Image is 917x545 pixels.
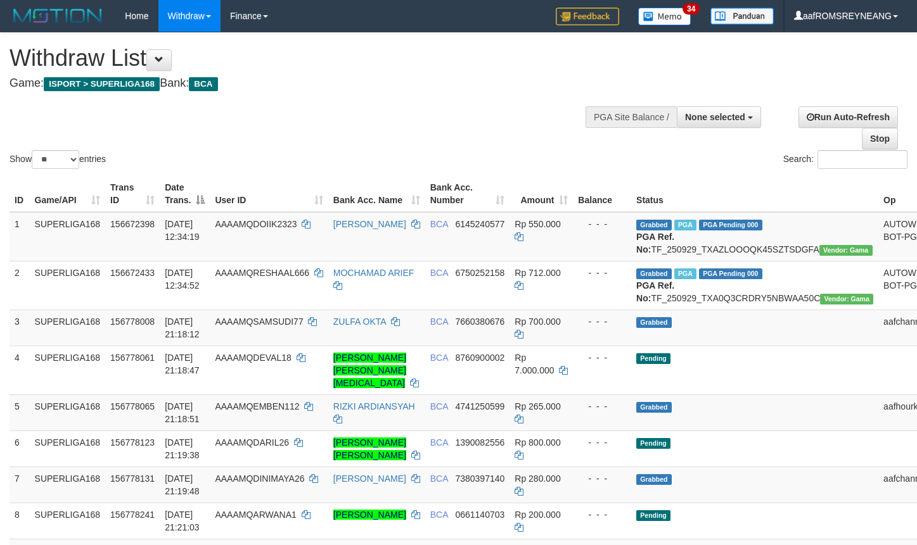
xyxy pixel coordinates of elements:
[10,430,30,467] td: 6
[215,219,297,229] span: AAAAMQDOIIK2323
[110,316,155,327] span: 156778008
[333,401,415,411] a: RIZKI ARDIANSYAH
[573,176,631,212] th: Balance
[30,176,106,212] th: Game/API: activate to sort column ascending
[215,510,296,520] span: AAAAMQARWANA1
[798,106,898,128] a: Run Auto-Refresh
[515,268,560,278] span: Rp 712.000
[578,472,626,485] div: - - -
[328,176,425,212] th: Bank Acc. Name: activate to sort column ascending
[430,437,448,448] span: BCA
[110,510,155,520] span: 156778241
[110,353,155,363] span: 156778061
[425,176,510,212] th: Bank Acc. Number: activate to sort column ascending
[10,346,30,394] td: 4
[636,268,672,279] span: Grabbed
[165,510,200,532] span: [DATE] 21:21:03
[215,437,289,448] span: AAAAMQDARIL26
[10,467,30,503] td: 7
[189,77,217,91] span: BCA
[636,220,672,230] span: Grabbed
[578,266,626,279] div: - - -
[110,473,155,484] span: 156778131
[631,261,878,310] td: TF_250929_TXA0Q3CRDRY5NBWAA50C
[30,503,106,539] td: SUPERLIGA168
[636,353,670,364] span: Pending
[10,46,599,71] h1: Withdraw List
[430,268,448,278] span: BCA
[215,316,303,327] span: AAAAMQSAMSUDI77
[30,212,106,261] td: SUPERLIGA168
[578,436,626,449] div: - - -
[631,212,878,261] td: TF_250929_TXAZLOOOQK45SZTSDGFA
[515,437,560,448] span: Rp 800.000
[10,212,30,261] td: 1
[674,268,696,279] span: Marked by aafsoycanthlai
[30,467,106,503] td: SUPERLIGA168
[515,353,554,375] span: Rp 7.000.000
[677,106,761,128] button: None selected
[818,150,907,169] input: Search:
[455,510,504,520] span: Copy 0661140703 to clipboard
[110,401,155,411] span: 156778065
[455,219,504,229] span: Copy 6145240577 to clipboard
[44,77,160,91] span: ISPORT > SUPERLIGA168
[333,268,414,278] a: MOCHAMAD ARIEF
[515,219,560,229] span: Rp 550.000
[578,315,626,328] div: - - -
[10,6,106,25] img: MOTION_logo.png
[455,401,504,411] span: Copy 4741250599 to clipboard
[30,346,106,394] td: SUPERLIGA168
[110,219,155,229] span: 156672398
[165,353,200,375] span: [DATE] 21:18:47
[674,220,696,230] span: Marked by aafsoycanthlai
[515,510,560,520] span: Rp 200.000
[510,176,573,212] th: Amount: activate to sort column ascending
[333,353,406,388] a: [PERSON_NAME] [PERSON_NAME][MEDICAL_DATA]
[110,268,155,278] span: 156672433
[636,317,672,328] span: Grabbed
[455,473,504,484] span: Copy 7380397140 to clipboard
[110,437,155,448] span: 156778123
[160,176,210,212] th: Date Trans.: activate to sort column descending
[10,150,106,169] label: Show entries
[10,310,30,346] td: 3
[333,316,386,327] a: ZULFA OKTA
[10,503,30,539] td: 8
[636,438,670,449] span: Pending
[430,316,448,327] span: BCA
[578,218,626,230] div: - - -
[165,268,200,291] span: [DATE] 12:34:52
[636,510,670,521] span: Pending
[333,219,406,229] a: [PERSON_NAME]
[165,473,200,496] span: [DATE] 21:19:48
[515,401,560,411] span: Rp 265.000
[430,510,448,520] span: BCA
[215,401,299,411] span: AAAAMQEMBEN112
[578,508,626,521] div: - - -
[586,106,677,128] div: PGA Site Balance /
[10,394,30,430] td: 5
[430,353,448,363] span: BCA
[165,316,200,339] span: [DATE] 21:18:12
[455,353,504,363] span: Copy 8760900002 to clipboard
[165,219,200,242] span: [DATE] 12:34:19
[820,294,873,304] span: Vendor URL: https://trx31.1velocity.biz
[30,394,106,430] td: SUPERLIGA168
[215,473,304,484] span: AAAAMQDINIMAYA26
[30,430,106,467] td: SUPERLIGA168
[105,176,160,212] th: Trans ID: activate to sort column ascending
[30,310,106,346] td: SUPERLIGA168
[685,112,745,122] span: None selected
[165,437,200,460] span: [DATE] 21:19:38
[862,128,898,149] a: Stop
[215,353,291,363] span: AAAAMQDEVAL18
[333,510,406,520] a: [PERSON_NAME]
[333,437,406,460] a: [PERSON_NAME] [PERSON_NAME]
[699,220,762,230] span: PGA Pending
[515,316,560,327] span: Rp 700.000
[455,268,504,278] span: Copy 6750252158 to clipboard
[636,280,674,303] b: PGA Ref. No:
[636,402,672,413] span: Grabbed
[430,473,448,484] span: BCA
